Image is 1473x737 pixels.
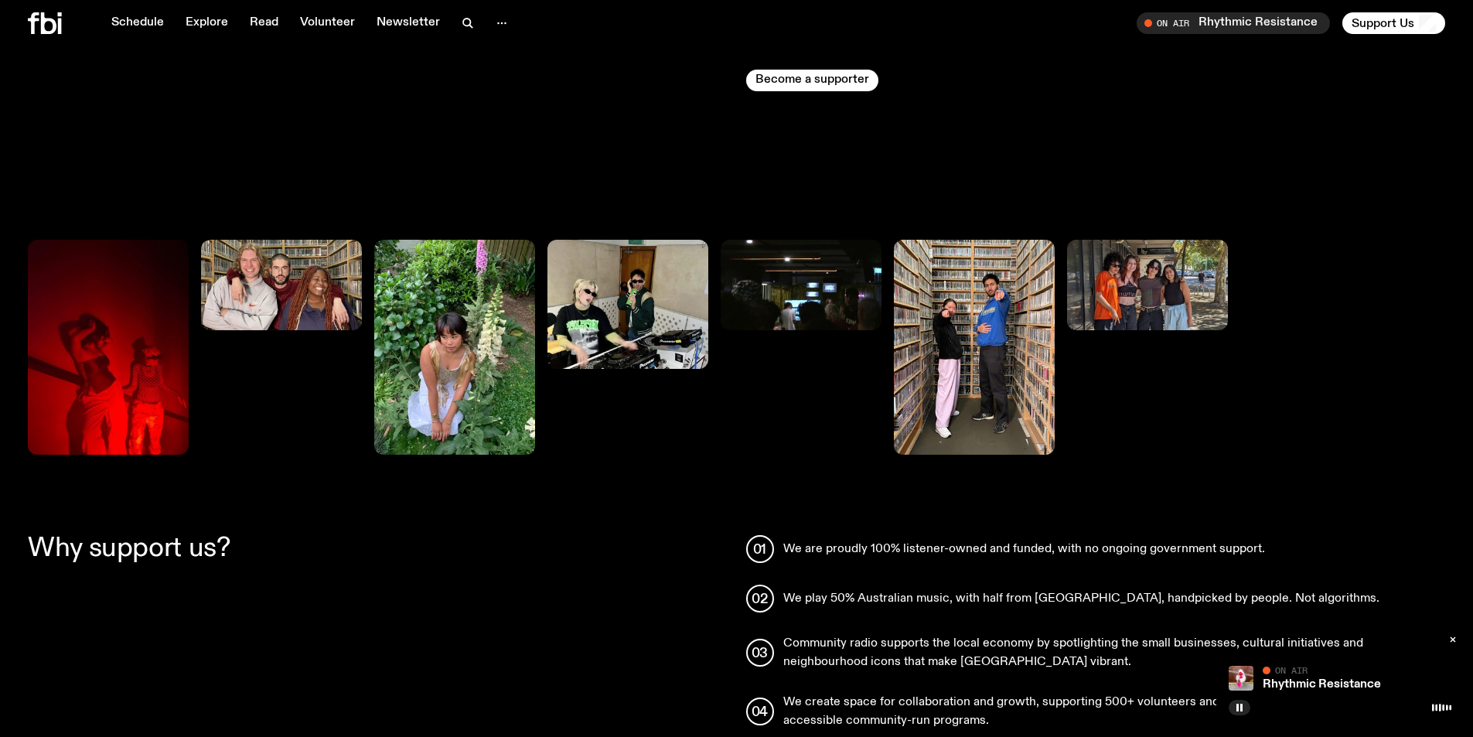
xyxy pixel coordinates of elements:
p: We play 50% Australian music, with half from [GEOGRAPHIC_DATA], handpicked by people. Not algorit... [783,589,1379,608]
button: On AirRhythmic Resistance [1137,12,1330,34]
p: Community radio supports the local economy by spotlighting the small businesses, cultural initiat... [783,634,1446,671]
a: Explore [176,12,237,34]
img: Benny, Guano C, and Ify stand in the fbi.radio music library. All three are looking at the camera... [201,240,362,330]
img: Attu crouches on gravel in front of a brown wall. They are wearing a white fur coat with a hood, ... [1229,666,1253,691]
a: Volunteer [291,12,364,34]
a: Read [240,12,288,34]
span: On Air [1275,665,1308,675]
p: We are proudly 100% listener-owned and funded, with no ongoing government support. [783,540,1265,558]
h2: Why support us? [28,535,728,561]
span: Support Us [1352,16,1414,30]
img: Ruby wears a Collarbones t shirt and pretends to play the DJ decks, Al sings into a pringles can.... [547,240,708,368]
button: Become a supporter [746,70,878,91]
p: We create space for collaboration and growth, supporting 500+ volunteers and emerging creatives a... [783,693,1446,730]
img: The three members of MUNA stand on the street outside fbi.radio with Tanya Ali. All four of them ... [1067,240,1228,330]
a: Rhythmic Resistance [1263,678,1381,691]
a: Newsletter [367,12,449,34]
button: Support Us [1342,12,1445,34]
a: Schedule [102,12,173,34]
